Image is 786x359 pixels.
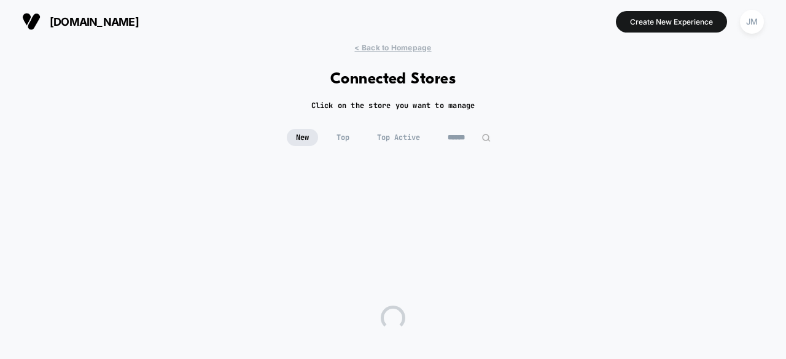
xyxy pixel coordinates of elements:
img: edit [481,133,491,142]
span: Top Active [368,129,429,146]
span: < Back to Homepage [354,43,431,52]
button: JM [736,9,768,34]
span: New [287,129,318,146]
h1: Connected Stores [330,71,456,88]
button: Create New Experience [616,11,727,33]
div: JM [740,10,764,34]
span: Top [327,129,359,146]
img: Visually logo [22,12,41,31]
button: [DOMAIN_NAME] [18,12,142,31]
span: [DOMAIN_NAME] [50,15,139,28]
h2: Click on the store you want to manage [311,101,475,110]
